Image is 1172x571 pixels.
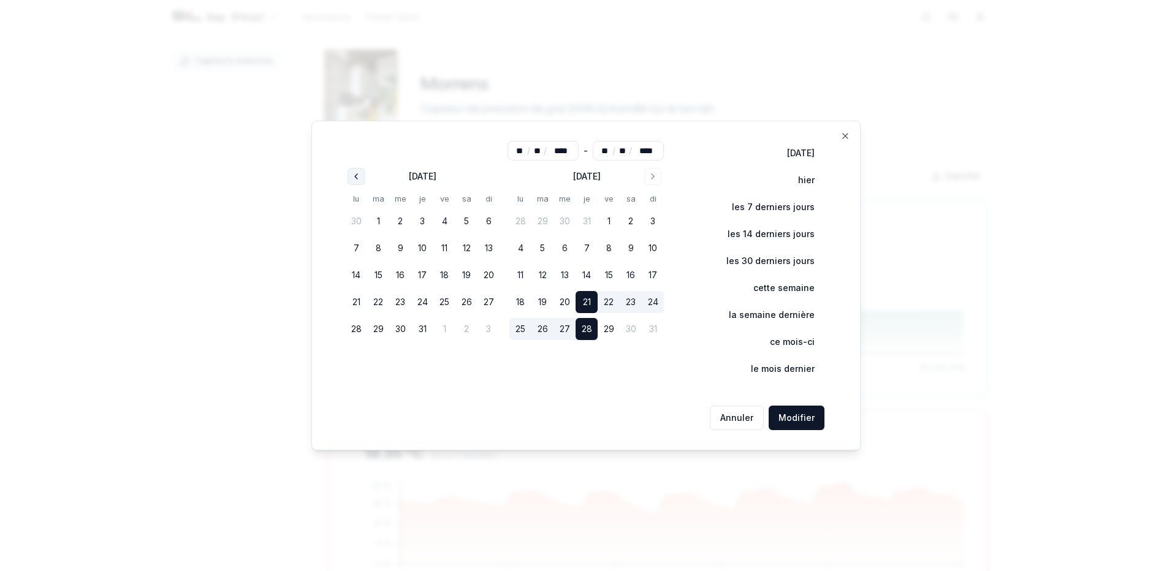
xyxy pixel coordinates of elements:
[345,264,367,286] button: 14
[544,145,547,157] span: /
[531,210,554,232] button: 29
[509,291,531,313] button: 18
[554,237,576,259] button: 6
[598,192,620,205] th: vendredi
[389,291,411,313] button: 23
[761,141,824,165] button: [DATE]
[531,192,554,205] th: mardi
[620,210,642,232] button: 2
[576,192,598,205] th: jeudi
[573,170,601,183] div: [DATE]
[455,291,478,313] button: 26
[455,237,478,259] button: 12
[598,291,620,313] button: 22
[389,264,411,286] button: 16
[706,195,824,219] button: les 7 derniers jours
[367,210,389,232] button: 1
[433,264,455,286] button: 18
[509,318,531,340] button: 25
[409,170,436,183] div: [DATE]
[612,145,615,157] span: /
[702,222,824,246] button: les 14 derniers jours
[478,318,500,340] button: 3
[433,192,455,205] th: vendredi
[455,192,478,205] th: samedi
[411,192,433,205] th: jeudi
[598,264,620,286] button: 15
[554,264,576,286] button: 13
[725,357,824,381] button: le mois dernier
[620,291,642,313] button: 23
[744,330,824,354] button: ce mois-ci
[367,237,389,259] button: 8
[584,141,588,161] div: -
[389,318,411,340] button: 30
[620,264,642,286] button: 16
[433,291,455,313] button: 25
[769,406,824,430] button: Modifier
[367,264,389,286] button: 15
[527,145,530,157] span: /
[455,264,478,286] button: 19
[389,192,411,205] th: mercredi
[576,291,598,313] button: 21
[642,264,664,286] button: 17
[455,318,478,340] button: 2
[389,237,411,259] button: 9
[598,210,620,232] button: 1
[620,237,642,259] button: 9
[478,237,500,259] button: 13
[703,303,824,327] button: la semaine dernière
[531,237,554,259] button: 5
[531,318,554,340] button: 26
[710,406,764,430] button: Annuler
[642,237,664,259] button: 10
[433,237,455,259] button: 11
[642,210,664,232] button: 3
[345,291,367,313] button: 21
[478,210,500,232] button: 6
[348,168,365,185] button: Go to previous month
[598,318,620,340] button: 29
[728,276,824,300] button: cette semaine
[509,192,531,205] th: lundi
[576,210,598,232] button: 31
[701,249,824,273] button: les 30 derniers jours
[367,192,389,205] th: mardi
[509,237,531,259] button: 4
[478,192,500,205] th: dimanche
[554,318,576,340] button: 27
[478,264,500,286] button: 20
[576,318,598,340] button: 28
[620,192,642,205] th: samedi
[598,237,620,259] button: 8
[411,264,433,286] button: 17
[772,168,824,192] button: hier
[433,318,455,340] button: 1
[554,291,576,313] button: 20
[629,145,632,157] span: /
[554,192,576,205] th: mercredi
[367,291,389,313] button: 22
[345,237,367,259] button: 7
[642,291,664,313] button: 24
[367,318,389,340] button: 29
[433,210,455,232] button: 4
[644,168,661,185] button: Go to next month
[509,264,531,286] button: 11
[411,318,433,340] button: 31
[455,210,478,232] button: 5
[576,264,598,286] button: 14
[531,291,554,313] button: 19
[411,291,433,313] button: 24
[345,210,367,232] button: 30
[411,210,433,232] button: 3
[345,318,367,340] button: 28
[411,237,433,259] button: 10
[576,237,598,259] button: 7
[509,210,531,232] button: 28
[478,291,500,313] button: 27
[642,192,664,205] th: dimanche
[531,264,554,286] button: 12
[554,210,576,232] button: 30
